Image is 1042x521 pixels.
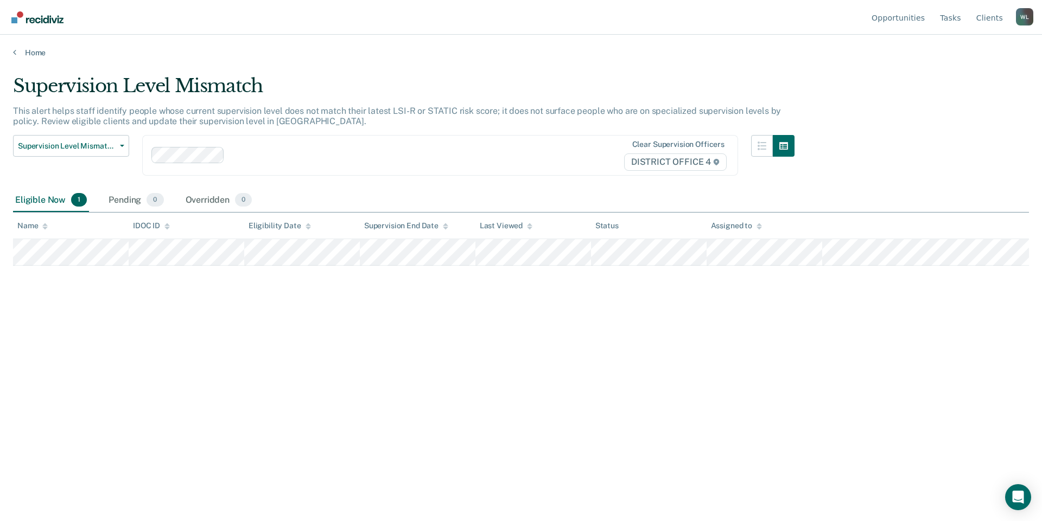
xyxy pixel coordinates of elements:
div: Last Viewed [480,221,532,230]
div: Assigned to [711,221,762,230]
button: Profile dropdown button [1016,8,1033,25]
p: This alert helps staff identify people whose current supervision level does not match their lates... [13,106,781,126]
span: 0 [147,193,163,207]
div: Eligible Now1 [13,189,89,213]
span: 1 [71,193,87,207]
span: 0 [235,193,252,207]
div: Clear supervision officers [632,140,725,149]
div: Overridden0 [183,189,255,213]
div: Status [595,221,619,230]
span: DISTRICT OFFICE 4 [624,153,727,171]
div: Name [17,221,48,230]
div: Open Intercom Messenger [1005,484,1031,510]
div: Supervision End Date [364,221,448,230]
a: Home [13,48,1029,57]
div: Supervision Level Mismatch [13,75,795,106]
img: Recidiviz [11,11,63,23]
button: Supervision Level Mismatch [13,135,129,157]
span: Supervision Level Mismatch [18,141,116,151]
div: W L [1016,8,1033,25]
div: Pending0 [106,189,166,213]
div: IDOC ID [133,221,170,230]
div: Eligibility Date [249,221,311,230]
